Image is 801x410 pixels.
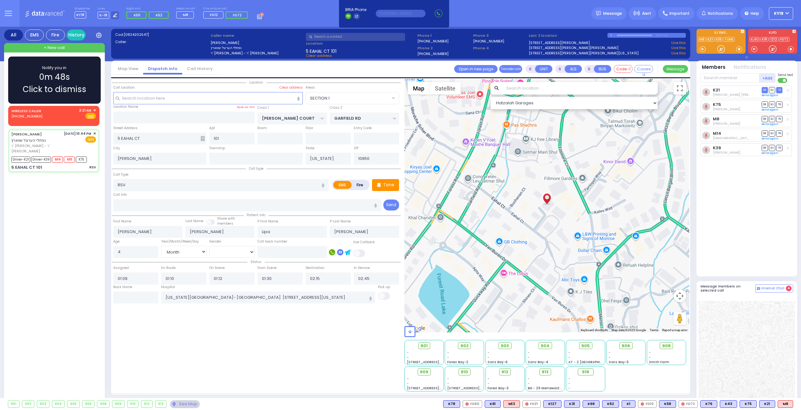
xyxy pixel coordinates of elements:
span: 901 [420,343,428,349]
span: Notifications [708,11,733,16]
span: EMS [85,136,96,143]
label: Use Callback [353,240,375,245]
div: K52 [602,400,619,408]
span: K52 [156,13,162,18]
img: red-radio-icon.svg [465,402,469,406]
span: Mier Yitzchok Weiss [713,92,769,97]
span: 912 [501,369,508,375]
label: Cad: [115,32,209,37]
div: FD21 [522,400,541,408]
span: [STREET_ADDRESS][PERSON_NAME] [447,386,507,391]
span: Click to dismiss [23,83,86,96]
div: 913 [155,401,166,407]
span: 906 [622,343,630,349]
a: [STREET_ADDRESS][PERSON_NAME] [529,40,590,46]
label: KJ EMS... [697,31,746,36]
span: TR [776,130,782,136]
span: Phone 2 [417,46,471,51]
span: - [488,381,489,386]
label: Call Info [113,192,127,197]
label: Medic on call [176,7,196,11]
span: 904 [541,343,550,349]
label: Age [113,239,120,244]
div: K127 [543,400,561,408]
span: Forest Bay-3 [488,386,509,391]
span: 0m 48s [39,71,70,83]
a: Use this [671,51,686,56]
button: Message [663,65,688,73]
label: State [306,146,314,151]
span: SECTION 1 [306,92,390,104]
span: 913 [542,369,549,375]
div: M13 [503,400,520,408]
div: K1 [622,400,635,408]
a: Send again [762,108,778,112]
span: [0824202547] [124,32,149,37]
label: ר' [PERSON_NAME] - ר' [PERSON_NAME] [211,51,304,56]
label: Destination [306,265,324,271]
a: Dispatch info [143,66,182,72]
label: Call Type [113,172,128,177]
label: First Name [113,219,131,224]
a: History [67,30,86,41]
span: 905 [581,343,590,349]
input: Search location here [113,92,303,104]
span: Message [603,10,622,17]
div: 908 [97,401,109,407]
span: 910 [461,369,468,375]
div: BLS [720,400,737,408]
label: Entry Code [354,126,372,131]
label: City [113,146,120,151]
div: - [568,386,603,391]
div: FD50 [463,400,482,408]
label: P Last Name [330,219,351,224]
label: Caller name [211,33,304,38]
span: 902 [460,343,469,349]
div: K69 [583,400,600,408]
label: [PERSON_NAME] [211,40,304,46]
div: Year/Month/Week/Day [161,239,206,244]
div: 906 [82,401,94,407]
span: Moses Roth [713,121,740,126]
div: BLS [564,400,580,408]
span: M8 [183,12,188,17]
div: BLS [583,400,600,408]
div: ALS KJ [778,400,793,408]
div: - [568,376,603,381]
a: TONE [723,37,735,42]
span: - [488,355,489,360]
a: K39 [713,145,721,150]
span: - [447,381,449,386]
button: Show satellite imagery [430,82,461,95]
span: 909 [420,369,428,375]
button: ALS [565,65,582,73]
label: From Scene [257,265,277,271]
span: DR [762,87,768,93]
span: Phone 3 [473,33,527,38]
span: - [528,355,530,360]
label: Dispatcher [75,7,90,11]
span: Patient info [244,213,268,217]
span: Jacob Gluck [713,150,740,155]
span: K75 [76,156,87,163]
label: In Service [354,265,370,271]
span: 5 EAHAL CT 101 [306,48,336,53]
span: KY18 [774,11,783,16]
label: Clear address [279,85,303,90]
span: - [407,355,409,360]
button: KY18 [769,7,793,20]
input: Search location [502,82,658,95]
a: [STREET_ADDRESS][PERSON_NAME][PERSON_NAME][US_STATE] [529,51,639,56]
input: Search a contact [306,33,405,41]
span: - [528,350,530,355]
label: Location [306,41,415,46]
span: - [488,376,489,381]
div: K31 [564,400,580,408]
span: SO [769,116,775,122]
a: [PERSON_NAME] [11,132,42,137]
span: Send text [778,73,793,77]
span: - [447,355,449,360]
a: Send again [762,137,778,140]
a: FD72 [779,37,790,42]
a: M8 [698,37,706,42]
